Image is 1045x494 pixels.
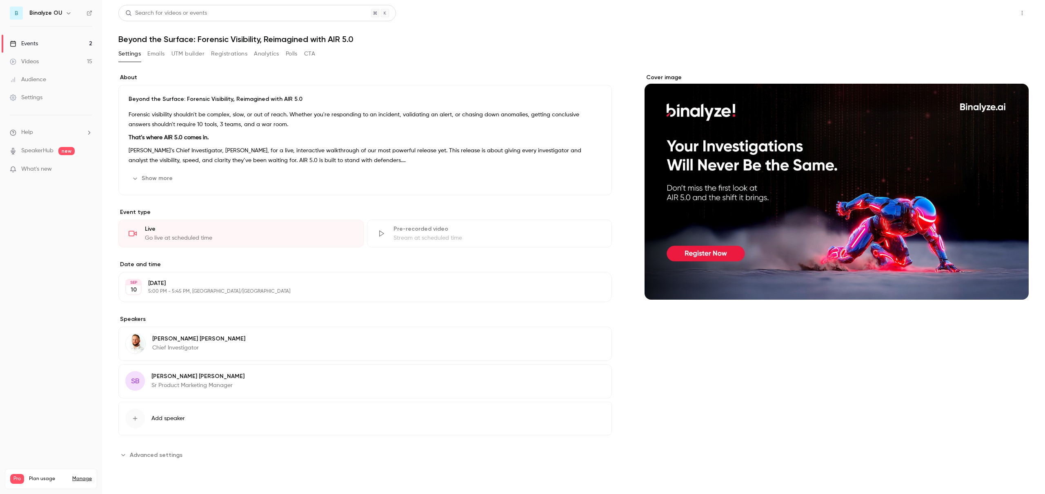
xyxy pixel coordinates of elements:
[10,93,42,102] div: Settings
[286,47,298,60] button: Polls
[126,334,145,354] img: Lee Sult
[21,165,52,174] span: What's new
[118,364,612,398] div: SB[PERSON_NAME] [PERSON_NAME]Sr Product Marketing Manager
[82,166,92,173] iframe: Noticeable Trigger
[304,47,315,60] button: CTA
[152,335,245,343] p: [PERSON_NAME] [PERSON_NAME]
[118,448,612,461] section: Advanced settings
[126,280,141,285] div: SEP
[21,128,33,137] span: Help
[145,234,354,242] div: Go live at scheduled time
[151,372,245,381] p: [PERSON_NAME] [PERSON_NAME]
[118,315,612,323] label: Speakers
[29,9,62,17] h6: Binalyze OU
[129,146,602,165] p: [PERSON_NAME]’s Chief Investigator, [PERSON_NAME], for a live, interactive walkthrough of our mos...
[118,220,364,247] div: LiveGo live at scheduled time
[129,110,602,129] p: Forensic visibility shouldn't be complex, slow, or out of reach. Whether you're responding to an ...
[10,76,46,84] div: Audience
[394,225,602,233] div: Pre-recorded video
[148,279,569,287] p: [DATE]
[118,47,141,60] button: Settings
[151,414,185,423] span: Add speaker
[367,220,612,247] div: Pre-recorded videoStream at scheduled time
[131,286,137,294] p: 10
[21,147,53,155] a: SpeakerHub
[645,73,1029,300] section: Cover image
[147,47,165,60] button: Emails
[72,476,92,482] a: Manage
[394,234,602,242] div: Stream at scheduled time
[118,34,1029,44] h1: Beyond the Surface: Forensic Visibility, Reimagined with AIR 5.0
[10,40,38,48] div: Events
[152,344,245,352] p: Chief Investigator
[171,47,205,60] button: UTM builder
[118,327,612,361] div: Lee Sult[PERSON_NAME] [PERSON_NAME]Chief Investigator
[118,208,612,216] p: Event type
[254,47,279,60] button: Analytics
[211,47,247,60] button: Registrations
[10,128,92,137] li: help-dropdown-opener
[145,225,354,233] div: Live
[129,172,178,185] button: Show more
[10,474,24,484] span: Pro
[645,73,1029,82] label: Cover image
[118,448,187,461] button: Advanced settings
[125,9,207,18] div: Search for videos or events
[118,402,612,435] button: Add speaker
[58,147,75,155] span: new
[977,5,1009,21] button: Share
[129,135,209,140] strong: That’s where AIR 5.0 comes in.
[148,288,569,295] p: 5:00 PM - 5:45 PM, [GEOGRAPHIC_DATA]/[GEOGRAPHIC_DATA]
[29,476,67,482] span: Plan usage
[151,381,245,389] p: Sr Product Marketing Manager
[118,73,612,82] label: About
[10,58,39,66] div: Videos
[131,376,140,387] span: SB
[130,451,182,459] span: Advanced settings
[15,9,18,18] span: B
[118,260,612,269] label: Date and time
[129,95,602,103] p: Beyond the Surface: Forensic Visibility, Reimagined with AIR 5.0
